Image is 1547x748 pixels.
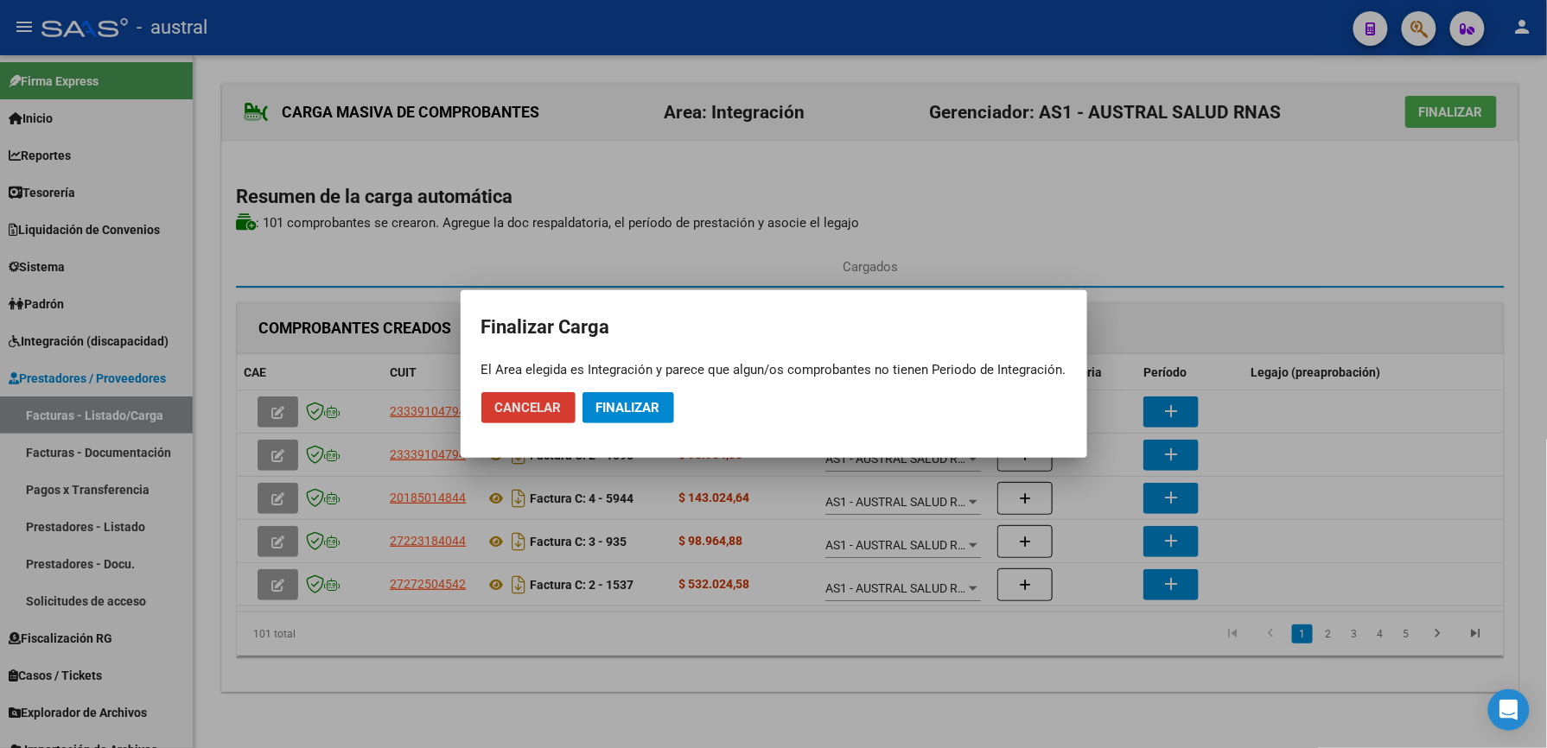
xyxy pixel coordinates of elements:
h2: Finalizar Carga [481,311,1066,344]
div: El Area elegida es Integración y parece que algun/os comprobantes no tienen Periodo de Integración. [481,361,1066,378]
span: Cancelar [495,400,562,415]
button: Cancelar [481,392,576,423]
button: Finalizar [583,392,674,423]
span: Finalizar [596,400,660,415]
div: Open Intercom Messenger [1488,689,1530,731]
